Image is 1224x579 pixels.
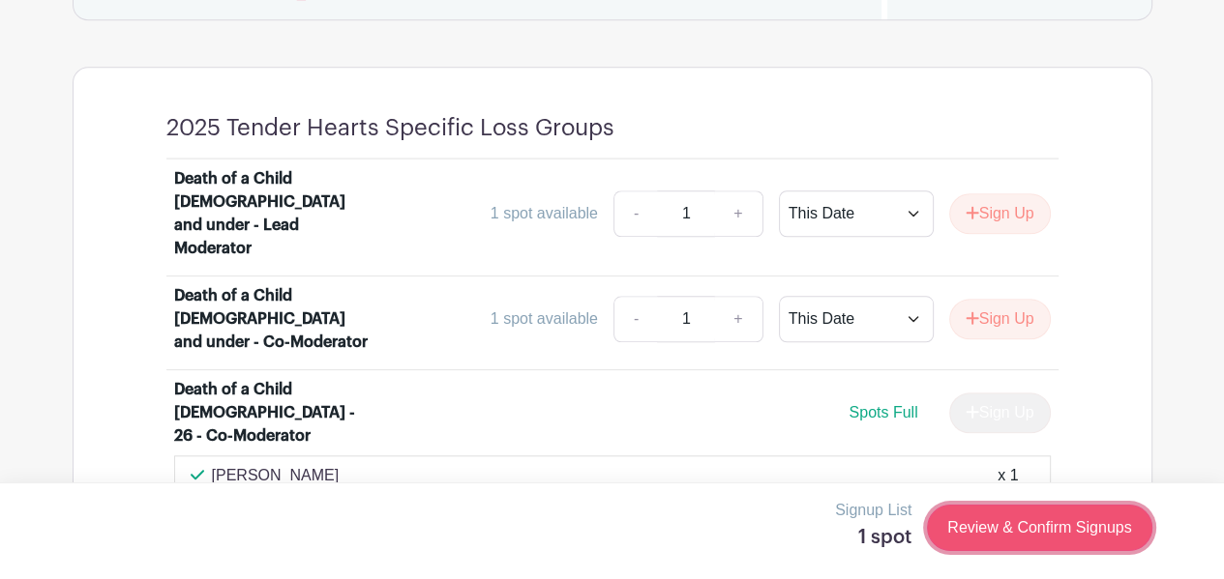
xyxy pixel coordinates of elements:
[998,464,1018,487] div: x 1
[835,499,911,522] p: Signup List
[714,296,762,342] a: +
[849,404,917,420] span: Spots Full
[174,167,371,260] div: Death of a Child [DEMOGRAPHIC_DATA] and under - Lead Moderator
[927,505,1151,551] a: Review & Confirm Signups
[949,299,1051,339] button: Sign Up
[613,296,658,342] a: -
[949,193,1051,234] button: Sign Up
[714,190,762,237] a: +
[174,284,371,354] div: Death of a Child [DEMOGRAPHIC_DATA] and under - Co-Moderator
[491,202,598,225] div: 1 spot available
[835,526,911,549] h5: 1 spot
[613,190,658,237] a: -
[174,378,371,448] div: Death of a Child [DEMOGRAPHIC_DATA] - 26 - Co-Moderator
[166,114,614,142] h4: 2025 Tender Hearts Specific Loss Groups
[491,307,598,331] div: 1 spot available
[212,464,340,487] p: [PERSON_NAME]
